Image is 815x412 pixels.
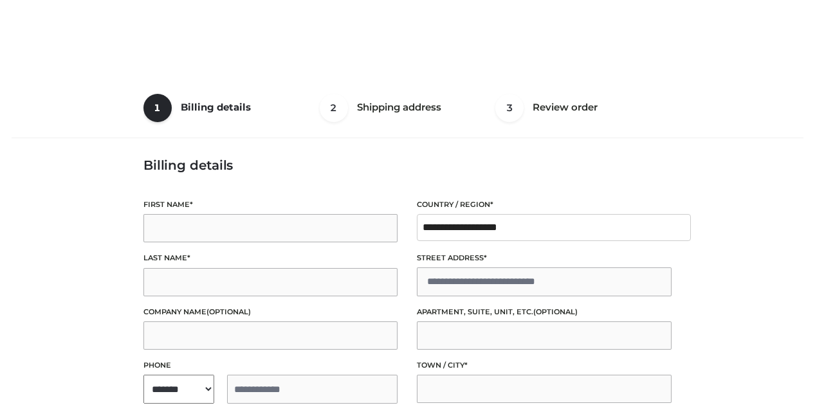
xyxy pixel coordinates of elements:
[143,306,398,318] label: Company name
[143,157,672,173] h3: Billing details
[417,252,672,264] label: Street address
[417,199,672,211] label: Country / Region
[533,101,598,113] span: Review order
[357,101,441,113] span: Shipping address
[143,94,172,122] span: 1
[320,94,348,122] span: 2
[143,359,398,372] label: Phone
[143,199,398,211] label: First name
[181,101,251,113] span: Billing details
[495,94,524,122] span: 3
[206,307,251,316] span: (optional)
[417,359,672,372] label: Town / City
[417,306,672,318] label: Apartment, suite, unit, etc.
[143,252,398,264] label: Last name
[533,307,578,316] span: (optional)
